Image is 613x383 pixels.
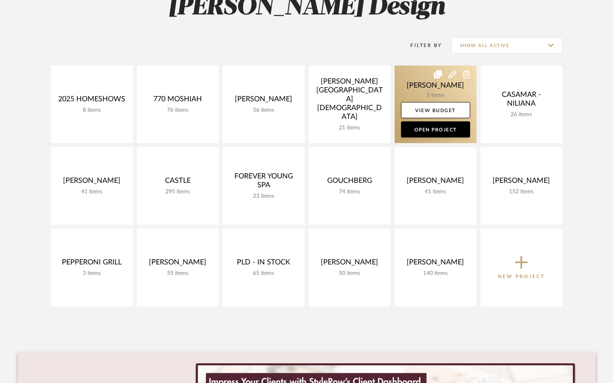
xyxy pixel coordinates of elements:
div: 74 items [315,188,384,195]
div: GOUCHBERG [315,176,384,188]
div: CASAMAR - NILIANA [487,90,556,111]
div: CASTLE [143,176,212,188]
div: 770 MOSHIAH [143,95,212,107]
div: 8 items [57,107,126,114]
div: 26 items [487,111,556,118]
div: [PERSON_NAME] [401,176,470,188]
p: New Project [498,272,545,281]
div: 50 items [315,270,384,277]
div: [PERSON_NAME] [57,176,126,188]
div: [PERSON_NAME] [401,258,470,270]
div: 3 items [57,270,126,277]
a: Open Project [401,121,470,137]
div: [PERSON_NAME] [487,176,556,188]
a: View Budget [401,102,470,118]
div: PEPPERONI GRILL [57,258,126,270]
div: Filter By [400,41,442,49]
div: 23 items [229,193,298,200]
div: 56 items [229,107,298,114]
div: [PERSON_NAME] [143,258,212,270]
div: 65 items [229,270,298,277]
div: PLD - IN STOCK [229,258,298,270]
div: 55 items [143,270,212,277]
div: 21 items [315,125,384,131]
div: FOREVER YOUNG SPA [229,172,298,193]
div: 2025 HOMESHOWS [57,95,126,107]
div: 295 items [143,188,212,195]
div: 41 items [401,188,470,195]
div: 76 items [143,107,212,114]
button: New Project [481,229,562,306]
div: 41 items [57,188,126,195]
div: [PERSON_NAME][GEOGRAPHIC_DATA][DEMOGRAPHIC_DATA] [315,77,384,125]
div: 152 items [487,188,556,195]
div: [PERSON_NAME] [229,95,298,107]
div: 140 items [401,270,470,277]
div: [PERSON_NAME] [315,258,384,270]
